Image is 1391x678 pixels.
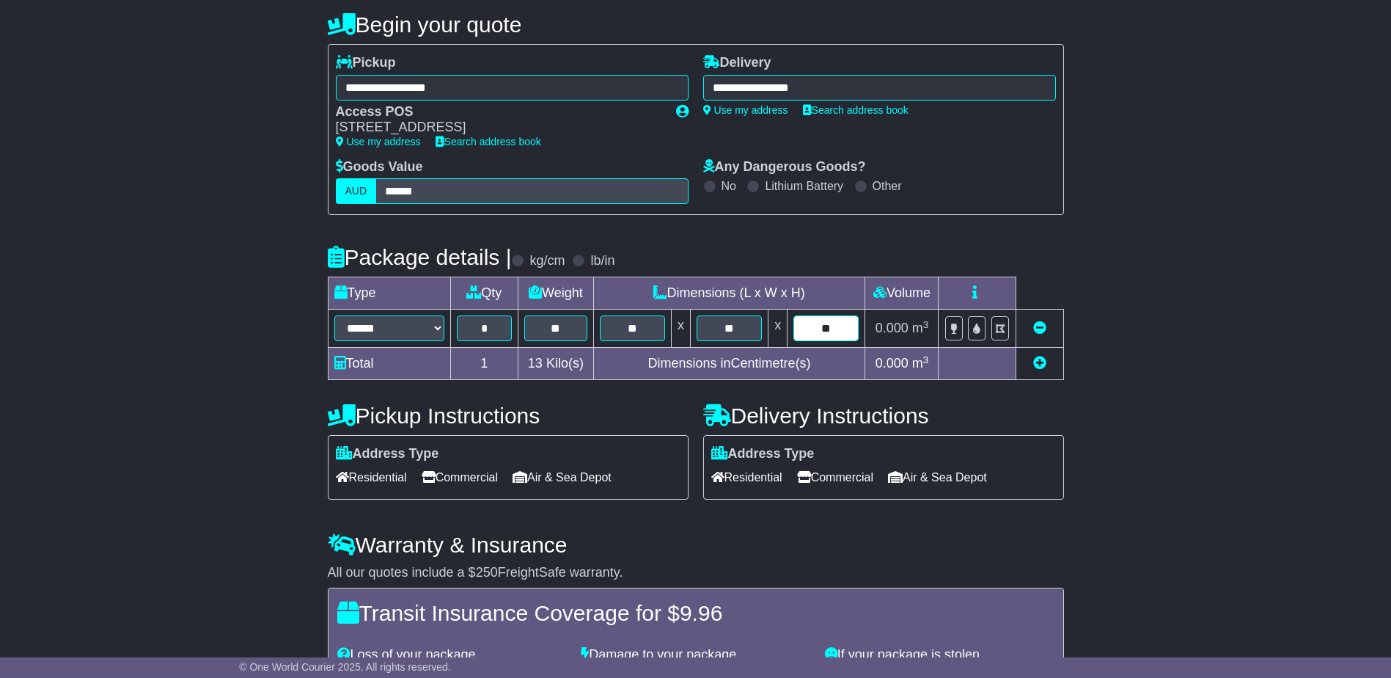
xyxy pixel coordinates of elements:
[711,466,782,489] span: Residential
[336,55,396,71] label: Pickup
[818,647,1062,663] div: If your package is stolen
[865,277,939,310] td: Volume
[593,348,865,380] td: Dimensions in Centimetre(s)
[912,321,929,335] span: m
[239,661,451,673] span: © One World Courier 2025. All rights reserved.
[593,277,865,310] td: Dimensions (L x W x H)
[513,466,612,489] span: Air & Sea Depot
[328,245,512,269] h4: Package details |
[923,319,929,330] sup: 3
[1033,356,1046,371] a: Add new item
[711,446,815,462] label: Address Type
[1033,321,1046,335] a: Remove this item
[436,136,541,147] a: Search address book
[450,348,518,380] td: 1
[328,277,450,310] td: Type
[803,104,909,116] a: Search address book
[703,404,1064,428] h4: Delivery Instructions
[330,647,574,663] div: Loss of your package
[337,601,1054,625] h4: Transit Insurance Coverage for $
[328,533,1064,557] h4: Warranty & Insurance
[680,601,722,625] span: 9.96
[328,12,1064,37] h4: Begin your quote
[912,356,929,371] span: m
[328,404,689,428] h4: Pickup Instructions
[722,179,736,193] label: No
[336,136,421,147] a: Use my address
[703,55,771,71] label: Delivery
[336,120,661,136] div: [STREET_ADDRESS]
[336,159,423,175] label: Goods Value
[671,310,690,348] td: x
[768,310,788,348] td: x
[703,159,866,175] label: Any Dangerous Goods?
[528,356,543,371] span: 13
[328,565,1064,581] div: All our quotes include a $ FreightSafe warranty.
[336,104,661,120] div: Access POS
[336,446,439,462] label: Address Type
[328,348,450,380] td: Total
[529,253,565,269] label: kg/cm
[873,179,902,193] label: Other
[422,466,498,489] span: Commercial
[876,321,909,335] span: 0.000
[573,647,818,663] div: Damage to your package
[476,565,498,580] span: 250
[518,348,594,380] td: Kilo(s)
[518,277,594,310] td: Weight
[336,466,407,489] span: Residential
[923,354,929,365] sup: 3
[876,356,909,371] span: 0.000
[703,104,788,116] a: Use my address
[797,466,873,489] span: Commercial
[888,466,987,489] span: Air & Sea Depot
[765,179,843,193] label: Lithium Battery
[590,253,614,269] label: lb/in
[336,178,377,204] label: AUD
[450,277,518,310] td: Qty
